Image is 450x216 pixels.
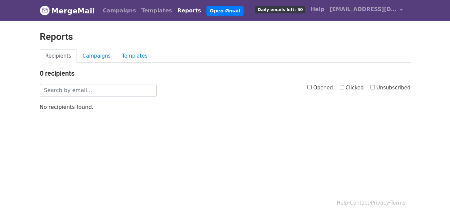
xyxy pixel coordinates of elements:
input: Search by email... [40,84,157,97]
a: Daily emails left: 50 [253,3,308,16]
span: Daily emails left: 50 [255,6,305,13]
a: Reports [175,4,204,17]
a: Help [337,200,348,206]
a: Help [308,3,327,16]
a: Templates [139,4,175,17]
a: Privacy [371,200,389,206]
a: Recipients [40,49,77,63]
a: [EMAIL_ADDRESS][DOMAIN_NAME] [327,3,405,18]
h4: 0 recipients [40,69,411,77]
input: Unsubscribed [370,85,375,89]
a: Campaigns [77,49,116,63]
a: Campaigns [100,4,139,17]
label: Clicked [340,84,364,92]
span: [EMAIL_ADDRESS][DOMAIN_NAME] [330,5,397,13]
input: Opened [307,85,312,89]
a: Open Gmail [206,6,244,16]
h2: Reports [40,31,411,43]
a: Terms [391,200,405,206]
a: Contact [350,200,369,206]
a: MergeMail [40,4,95,18]
label: Opened [307,84,333,92]
label: Unsubscribed [370,84,411,92]
img: MergeMail logo [40,5,50,15]
a: Templates [116,49,153,63]
p: No recipients found. [40,103,411,111]
input: Clicked [340,85,344,89]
